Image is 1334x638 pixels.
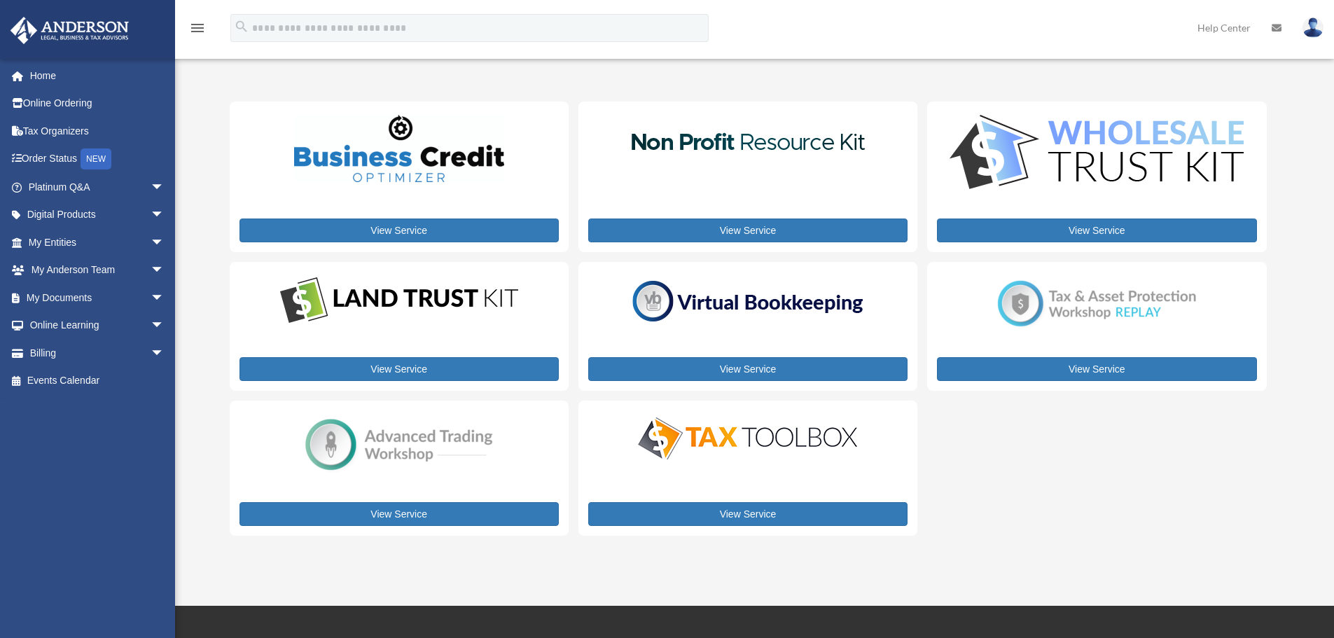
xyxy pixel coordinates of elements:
a: View Service [239,357,559,381]
a: View Service [588,219,908,242]
a: Order StatusNEW [10,145,186,174]
a: View Service [937,219,1256,242]
a: My Entitiesarrow_drop_down [10,228,186,256]
span: arrow_drop_down [151,339,179,368]
a: Platinum Q&Aarrow_drop_down [10,173,186,201]
span: arrow_drop_down [151,256,179,285]
a: menu [189,25,206,36]
a: View Service [239,502,559,526]
a: My Documentsarrow_drop_down [10,284,186,312]
img: Anderson Advisors Platinum Portal [6,17,133,44]
a: Tax Organizers [10,117,186,145]
a: View Service [588,357,908,381]
a: Home [10,62,186,90]
a: View Service [588,502,908,526]
a: Online Learningarrow_drop_down [10,312,186,340]
a: View Service [239,219,559,242]
span: arrow_drop_down [151,173,179,202]
div: NEW [81,148,111,169]
span: arrow_drop_down [151,228,179,257]
a: View Service [937,357,1256,381]
a: Digital Productsarrow_drop_down [10,201,179,229]
a: Billingarrow_drop_down [10,339,186,367]
a: Online Ordering [10,90,186,118]
span: arrow_drop_down [151,284,179,312]
i: search [234,19,249,34]
a: My Anderson Teamarrow_drop_down [10,256,186,284]
span: arrow_drop_down [151,201,179,230]
span: arrow_drop_down [151,312,179,340]
a: Events Calendar [10,367,186,395]
i: menu [189,20,206,36]
img: User Pic [1302,18,1323,38]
